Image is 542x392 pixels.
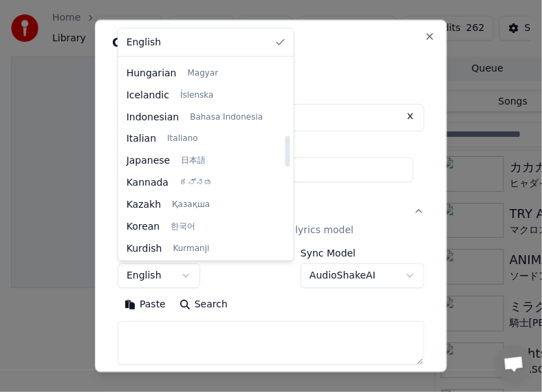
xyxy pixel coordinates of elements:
span: 日本語 [181,155,206,166]
span: Indonesian [127,110,180,124]
span: Italiano [167,133,198,144]
span: English [127,36,162,50]
span: Bahasa Indonesia [190,111,263,122]
span: Icelandic [127,88,169,102]
span: Қазақша [172,199,210,210]
span: Japanese [127,154,171,168]
span: Hungarian [127,66,177,80]
span: 한국어 [171,221,195,232]
span: Íslenska [180,89,213,100]
span: Kurdish [127,242,162,256]
span: Kannada [127,176,169,190]
span: ಕನ್ನಡ [180,177,213,188]
span: Kurmanji [173,243,210,254]
span: Magyar [188,67,219,78]
span: Korean [127,220,160,234]
span: Kazakh [127,198,161,212]
span: Italian [127,132,156,146]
